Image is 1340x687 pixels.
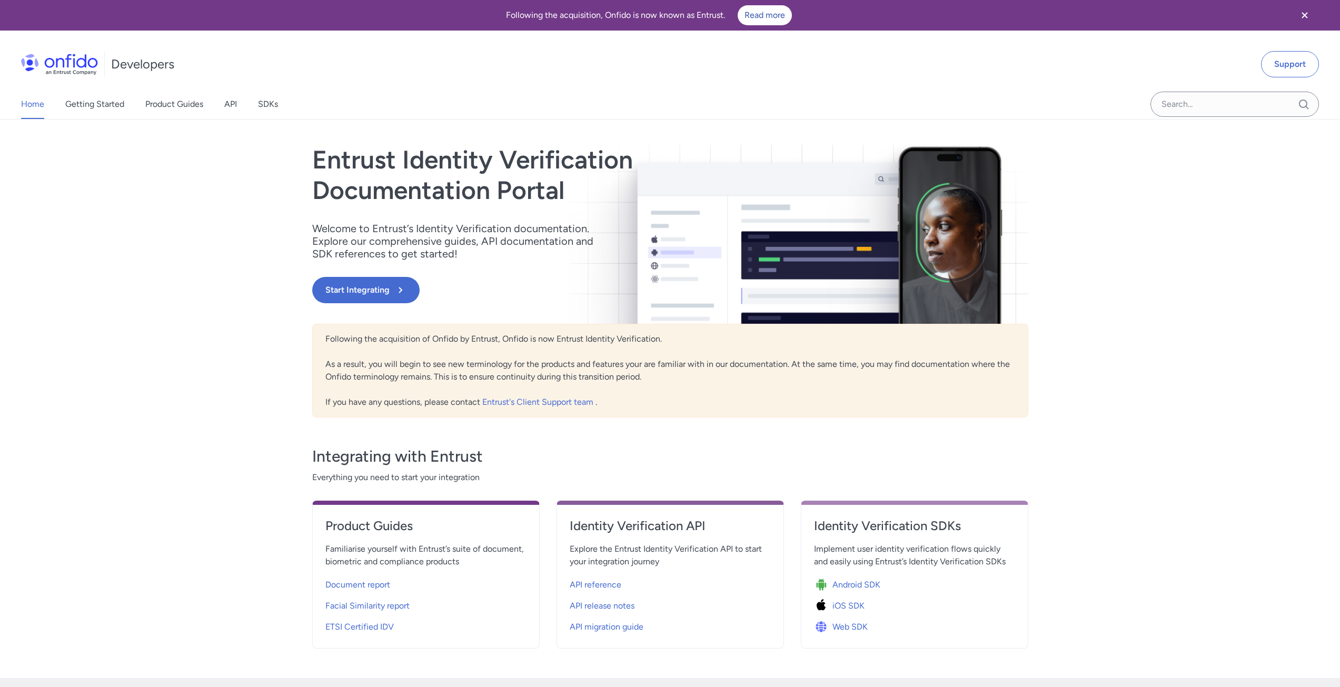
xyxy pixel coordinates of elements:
[814,572,1015,593] a: Icon Android SDKAndroid SDK
[13,5,1285,25] div: Following the acquisition, Onfido is now known as Entrust.
[832,579,880,591] span: Android SDK
[325,614,527,635] a: ETSI Certified IDV
[832,621,868,633] span: Web SDK
[145,89,203,119] a: Product Guides
[312,277,420,303] button: Start Integrating
[570,593,771,614] a: API release notes
[814,543,1015,568] span: Implement user identity verification flows quickly and easily using Entrust’s Identity Verificati...
[312,145,813,205] h1: Entrust Identity Verification Documentation Portal
[21,54,98,75] img: Onfido Logo
[570,543,771,568] span: Explore the Entrust Identity Verification API to start your integration journey
[312,324,1028,417] div: Following the acquisition of Onfido by Entrust, Onfido is now Entrust Identity Verification. As a...
[65,89,124,119] a: Getting Started
[570,614,771,635] a: API migration guide
[312,471,1028,484] span: Everything you need to start your integration
[814,517,1015,534] h4: Identity Verification SDKs
[482,397,595,407] a: Entrust's Client Support team
[570,621,643,633] span: API migration guide
[1285,2,1324,28] button: Close banner
[325,572,527,593] a: Document report
[325,593,527,614] a: Facial Similarity report
[21,89,44,119] a: Home
[312,277,813,303] a: Start Integrating
[325,517,527,543] a: Product Guides
[325,517,527,534] h4: Product Guides
[325,600,410,612] span: Facial Similarity report
[258,89,278,119] a: SDKs
[570,517,771,534] h4: Identity Verification API
[738,5,792,25] a: Read more
[832,600,865,612] span: iOS SDK
[1298,9,1311,22] svg: Close banner
[325,621,394,633] span: ETSI Certified IDV
[814,599,832,613] img: Icon iOS SDK
[224,89,237,119] a: API
[814,578,832,592] img: Icon Android SDK
[570,517,771,543] a: Identity Verification API
[111,56,174,73] h1: Developers
[814,517,1015,543] a: Identity Verification SDKs
[814,620,832,634] img: Icon Web SDK
[814,593,1015,614] a: Icon iOS SDKiOS SDK
[570,579,621,591] span: API reference
[312,222,607,260] p: Welcome to Entrust’s Identity Verification documentation. Explore our comprehensive guides, API d...
[312,446,1028,467] h3: Integrating with Entrust
[814,614,1015,635] a: Icon Web SDKWeb SDK
[325,579,390,591] span: Document report
[1261,51,1319,77] a: Support
[570,572,771,593] a: API reference
[570,600,634,612] span: API release notes
[325,543,527,568] span: Familiarise yourself with Entrust’s suite of document, biometric and compliance products
[1150,92,1319,117] input: Onfido search input field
